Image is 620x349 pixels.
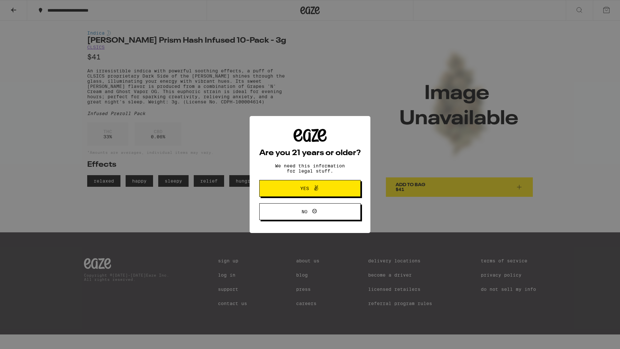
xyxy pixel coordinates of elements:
[302,209,307,214] span: No
[300,186,309,191] span: Yes
[259,180,361,197] button: Yes
[259,203,361,220] button: No
[270,163,350,174] p: We need this information for legal stuff.
[259,149,361,157] h2: Are you 21 years or older?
